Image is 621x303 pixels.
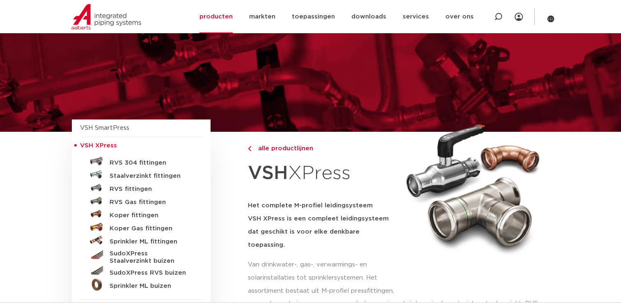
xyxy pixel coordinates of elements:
[110,159,191,167] h5: RVS 304 fittingen
[110,238,191,246] h5: Sprinkler ML fittingen
[110,269,191,277] h5: SudoXPress RVS buizen
[248,164,288,183] strong: VSH
[80,181,202,194] a: RVS fittingen
[80,168,202,181] a: Staalverzinkt fittingen
[110,212,191,219] h5: Koper fittingen
[110,186,191,193] h5: RVS fittingen
[248,144,396,154] a: alle productlijnen
[80,247,202,265] a: SudoXPress Staalverzinkt buizen
[110,172,191,180] h5: Staalverzinkt fittingen
[80,125,129,131] a: VSH SmartPress
[80,155,202,168] a: RVS 304 fittingen
[80,234,202,247] a: Sprinkler ML fittingen
[253,145,313,151] span: alle productlijnen
[110,225,191,232] h5: Koper Gas fittingen
[80,265,202,278] a: SudoXPress RVS buizen
[80,194,202,207] a: RVS Gas fittingen
[80,220,202,234] a: Koper Gas fittingen
[80,142,117,149] span: VSH XPress
[80,207,202,220] a: Koper fittingen
[110,250,191,265] h5: SudoXPress Staalverzinkt buizen
[110,199,191,206] h5: RVS Gas fittingen
[248,258,396,298] p: Van drinkwater-, gas-, verwarmings- en solarinstallaties tot sprinklersystemen. Het assortiment b...
[248,146,251,151] img: chevron-right.svg
[248,158,396,189] h1: XPress
[248,199,396,252] h5: Het complete M-profiel leidingsysteem VSH XPress is een compleet leidingsysteem dat geschikt is v...
[80,278,202,291] a: Sprinkler ML buizen
[110,282,191,290] h5: Sprinkler ML buizen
